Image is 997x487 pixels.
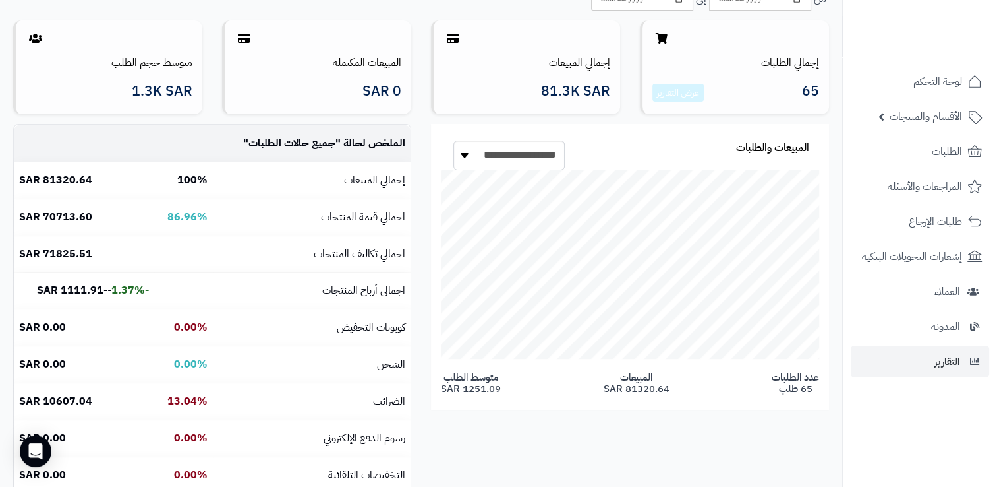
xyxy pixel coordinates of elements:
[19,246,92,262] b: 71825.51 SAR
[174,467,208,483] b: 0.00%
[14,273,154,309] td: -
[549,55,610,71] a: إجمالي المبيعات
[167,209,208,225] b: 86.96%
[132,84,192,99] span: 1.3K SAR
[19,209,92,225] b: 70713.60 SAR
[851,206,989,238] a: طلبات الإرجاع
[441,372,501,394] span: متوسط الطلب 1251.09 SAR
[213,309,411,346] td: كوبونات التخفيض
[604,372,669,394] span: المبيعات 81320.64 SAR
[851,171,989,203] a: المراجعات والأسئلة
[909,212,962,231] span: طلبات الإرجاع
[772,372,819,394] span: عدد الطلبات 65 طلب
[213,346,411,383] td: الشحن
[862,247,962,266] span: إشعارات التحويلات البنكية
[890,108,962,126] span: الأقسام والمنتجات
[213,162,411,199] td: إجمالي المبيعات
[362,84,401,99] span: 0 SAR
[37,282,107,298] b: -1111.91 SAR
[213,199,411,236] td: اجمالي قيمة المنتجات
[761,55,819,71] a: إجمالي الطلبات
[736,143,809,154] h3: المبيعات والطلبات
[851,346,989,377] a: التقارير
[907,36,984,63] img: logo-2.png
[851,136,989,168] a: الطلبات
[174,430,208,446] b: 0.00%
[851,241,989,273] a: إشعارات التحويلات البنكية
[213,236,411,273] td: اجمالي تكاليف المنتجات
[888,178,962,196] span: المراجعات والأسئلة
[111,55,192,71] a: متوسط حجم الطلب
[913,73,962,91] span: لوحة التحكم
[19,356,66,372] b: 0.00 SAR
[802,84,819,102] span: 65
[213,383,411,420] td: الضرائب
[248,135,335,151] span: جميع حالات الطلبات
[213,273,411,309] td: اجمالي أرباح المنتجات
[931,317,960,336] span: المدونة
[932,143,962,161] span: الطلبات
[333,55,401,71] a: المبيعات المكتملة
[20,436,51,467] div: Open Intercom Messenger
[174,319,208,335] b: 0.00%
[851,311,989,342] a: المدونة
[19,467,66,483] b: 0.00 SAR
[851,66,989,98] a: لوحة التحكم
[174,356,208,372] b: 0.00%
[934,352,960,371] span: التقارير
[851,276,989,308] a: العملاء
[167,393,208,409] b: 13.04%
[657,86,699,100] a: عرض التقارير
[213,125,411,162] td: الملخص لحالة " "
[19,430,66,446] b: 0.00 SAR
[213,420,411,457] td: رسوم الدفع الإلكتروني
[177,172,208,188] b: 100%
[934,282,960,301] span: العملاء
[19,172,92,188] b: 81320.64 SAR
[111,282,149,298] b: -1.37%
[541,84,610,99] span: 81.3K SAR
[19,319,66,335] b: 0.00 SAR
[19,393,92,409] b: 10607.04 SAR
